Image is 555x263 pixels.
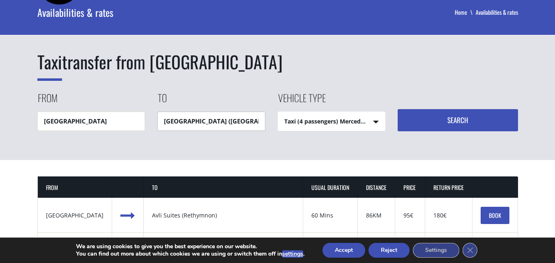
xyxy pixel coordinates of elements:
[322,243,365,258] button: Accept
[37,112,145,131] input: Pickup location
[476,8,518,16] li: Availabilities & rates
[395,176,425,198] th: PRICE
[46,211,104,220] div: [GEOGRAPHIC_DATA]
[37,49,62,81] span: Taxi
[433,211,464,220] div: 180€
[366,211,387,220] div: 86KM
[37,91,58,112] label: From
[278,91,326,112] label: Vehicle type
[76,243,304,250] p: We are using cookies to give you the best experience on our website.
[76,250,304,258] p: You can find out more about which cookies we are using or switch them off in .
[358,176,395,198] th: DISTANCE
[303,176,358,198] th: USUAL DURATION
[152,211,295,220] div: Avli Suites (Rethymnon)
[455,8,476,16] a: Home
[463,243,477,258] button: Close GDPR Cookie Banner
[278,112,385,131] span: Taxi (4 passengers) Mercedes E Class
[413,243,459,258] button: Settings
[282,250,303,258] button: settings
[311,211,349,220] div: 60 Mins
[403,211,417,220] div: 95€
[368,243,410,258] button: Reject
[398,109,518,131] button: Search
[37,50,518,74] h1: transfer from [GEOGRAPHIC_DATA]
[425,176,472,198] th: RETURN PRICE
[38,176,112,198] th: FROM
[157,91,167,112] label: To
[157,112,265,131] input: Drop-off location
[144,176,303,198] th: TO
[481,207,509,224] a: BOOK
